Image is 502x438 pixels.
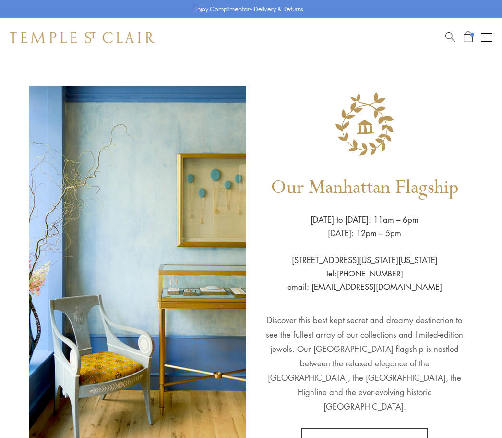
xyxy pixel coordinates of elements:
[265,294,464,414] p: Discover this best kept secret and dreamy destination to see the fullest array of our collections...
[454,393,492,428] iframe: Gorgias live chat messenger
[311,213,418,240] p: [DATE] to [DATE]: 11am – 6pm [DATE]: 12pm – 5pm
[287,240,442,294] p: [STREET_ADDRESS][US_STATE][US_STATE] tel: email: [EMAIL_ADDRESS][DOMAIN_NAME]
[10,32,155,43] img: Temple St. Clair
[271,163,459,213] h1: Our Manhattan Flagship
[445,31,455,43] a: Search
[481,32,492,43] button: Open navigation
[337,268,403,279] a: [PHONE_NUMBER]
[464,31,473,43] a: Open Shopping Bag
[194,4,303,14] p: Enjoy Complimentary Delivery & Returns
